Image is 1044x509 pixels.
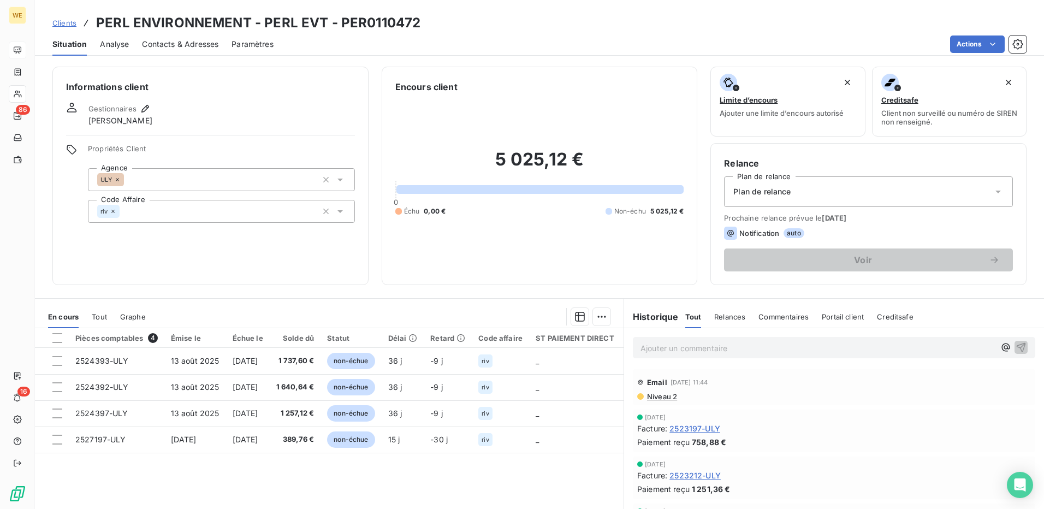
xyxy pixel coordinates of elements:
button: Voir [724,248,1013,271]
span: [DATE] [171,435,197,444]
span: Commentaires [758,312,809,321]
span: [DATE] 11:44 [671,379,708,386]
div: Délai [388,334,418,342]
h3: PERL ENVIRONNEMENT - PERL EVT - PER0110472 [96,13,420,33]
div: Solde dû [276,334,315,342]
span: 2524397-ULY [75,409,128,418]
span: _ [536,356,539,365]
input: Ajouter une valeur [124,175,133,185]
span: [PERSON_NAME] [88,115,152,126]
span: 0,00 € [424,206,446,216]
span: Ajouter une limite d’encours autorisé [720,109,844,117]
h6: Encours client [395,80,458,93]
div: Code affaire [478,334,523,342]
span: 36 j [388,382,402,392]
span: 5 025,12 € [650,206,684,216]
span: -9 j [430,409,443,418]
span: _ [536,409,539,418]
button: Actions [950,35,1005,53]
span: Non-échu [614,206,646,216]
div: Statut [327,334,375,342]
span: Tout [92,312,107,321]
span: -9 j [430,382,443,392]
span: 36 j [388,356,402,365]
span: [DATE] [233,356,258,365]
h6: Historique [624,310,679,323]
span: Tout [685,312,702,321]
span: [DATE] [233,409,258,418]
span: Creditsafe [877,312,913,321]
div: Retard [430,334,465,342]
span: En cours [48,312,79,321]
div: Open Intercom Messenger [1007,472,1033,498]
div: ST PAIEMENT DIRECT [536,334,614,342]
span: 13 août 2025 [171,356,220,365]
div: Échue le [233,334,263,342]
span: Voir [737,256,989,264]
span: _ [536,382,539,392]
button: Limite d’encoursAjouter une limite d’encours autorisé [710,67,865,137]
input: Ajouter une valeur [120,206,128,216]
span: Paiement reçu [637,483,690,495]
span: 2527197-ULY [75,435,126,444]
span: 16 [17,387,30,396]
span: -9 j [430,356,443,365]
span: Niveau 2 [646,392,677,401]
span: Clients [52,19,76,27]
span: Paramètres [232,39,274,50]
span: 2524393-ULY [75,356,129,365]
span: [DATE] [822,214,846,222]
span: Graphe [120,312,146,321]
span: riv [482,358,489,364]
h2: 5 025,12 € [395,149,684,181]
span: 1 257,12 € [276,408,315,419]
span: [DATE] [645,414,666,421]
span: Creditsafe [881,96,918,104]
span: [DATE] [233,382,258,392]
span: riv [100,208,108,215]
span: non-échue [327,405,375,422]
span: 2524392-ULY [75,382,129,392]
span: riv [482,410,489,417]
h6: Relance [724,157,1013,170]
span: Analyse [100,39,129,50]
span: 15 j [388,435,400,444]
span: Email [647,378,667,387]
span: 1 640,64 € [276,382,315,393]
span: Gestionnaires [88,104,137,113]
img: Logo LeanPay [9,485,26,502]
span: Portail client [822,312,864,321]
span: _ [536,435,539,444]
span: Relances [714,312,745,321]
span: Facture : [637,423,667,434]
span: Propriétés Client [88,144,355,159]
span: Plan de relance [733,186,791,197]
button: CreditsafeClient non surveillé ou numéro de SIREN non renseigné. [872,67,1027,137]
span: non-échue [327,431,375,448]
h6: Informations client [66,80,355,93]
div: Émise le [171,334,220,342]
span: Situation [52,39,87,50]
span: 389,76 € [276,434,315,445]
span: 13 août 2025 [171,382,220,392]
span: 36 j [388,409,402,418]
span: 1 251,36 € [692,483,731,495]
span: non-échue [327,379,375,395]
span: non-échue [327,353,375,369]
span: 86 [16,105,30,115]
span: ULY [100,176,112,183]
span: Limite d’encours [720,96,778,104]
span: Contacts & Adresses [142,39,218,50]
span: 1 737,60 € [276,356,315,366]
span: Paiement reçu [637,436,690,448]
span: Échu [404,206,420,216]
span: Notification [739,229,779,238]
span: riv [482,384,489,390]
span: 0 [394,198,398,206]
span: 13 août 2025 [171,409,220,418]
span: -30 j [430,435,448,444]
span: 4 [148,333,158,343]
span: 2523197-ULY [669,423,720,434]
a: Clients [52,17,76,28]
span: 758,88 € [692,436,726,448]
